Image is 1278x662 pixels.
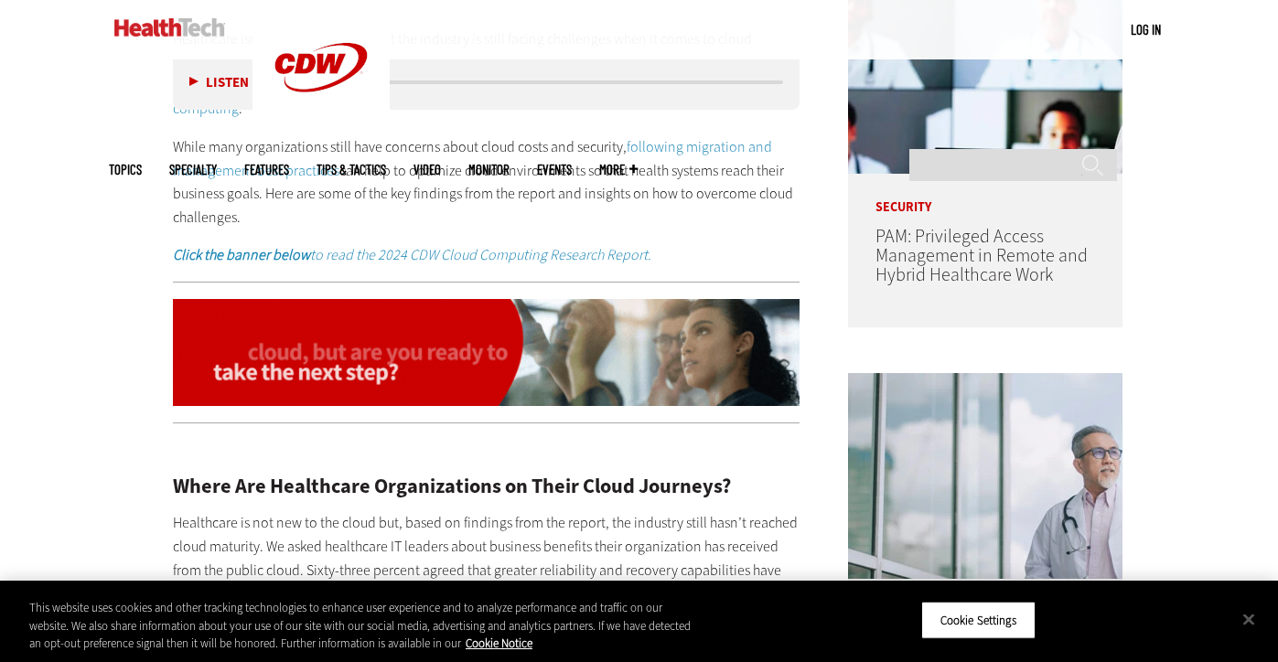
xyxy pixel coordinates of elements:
p: Cloud [848,579,1122,619]
a: Tips & Tactics [317,163,386,176]
span: Topics [109,163,142,176]
a: Features [244,163,289,176]
h2: Where Are Healthcare Organizations on Their Cloud Journeys? [173,476,800,496]
a: Video [413,163,441,176]
div: User menu [1131,20,1161,39]
p: Healthcare is not new to the cloud but, based on findings from the report, the industry still has... [173,511,800,628]
a: PAM: Privileged Access Management in Remote and Hybrid Healthcare Work [875,224,1088,287]
a: CDW [252,121,390,140]
a: Events [537,163,572,176]
span: Specialty [169,163,217,176]
em: to read the 2024 CDW Cloud Computing Research Report. [173,245,651,264]
p: Security [848,174,1122,214]
button: Close [1229,599,1269,639]
a: Click the banner belowto read the 2024 CDW Cloud Computing Research Report. [173,245,651,264]
div: This website uses cookies and other tracking technologies to enhance user experience and to analy... [29,599,703,653]
a: Log in [1131,21,1161,37]
span: More [599,163,638,176]
strong: Click the banner below [173,245,310,264]
img: Home [114,18,225,37]
button: Cookie Settings [921,601,1036,639]
img: doctor in front of clouds and reflective building [848,373,1122,579]
a: More information about your privacy [466,635,532,651]
img: na-2024cloudreport-animated-clickhere-desktop [173,299,800,407]
a: MonITor [468,163,510,176]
